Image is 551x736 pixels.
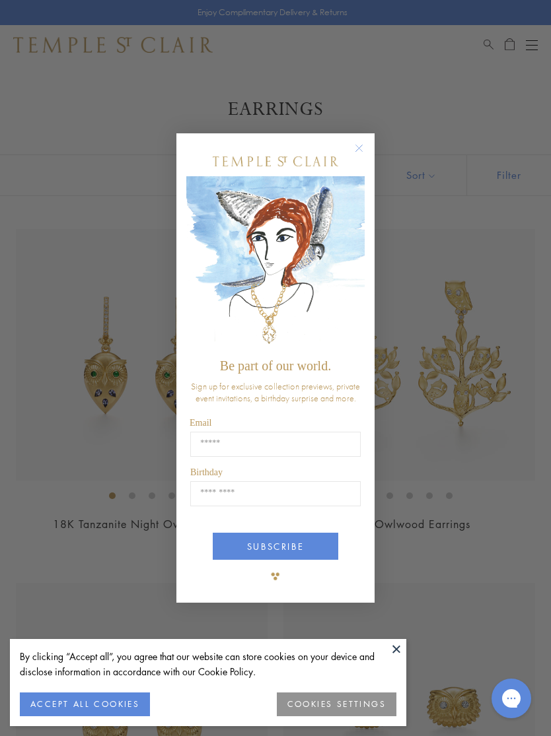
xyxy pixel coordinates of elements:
span: Birthday [190,467,223,477]
img: c4a9eb12-d91a-4d4a-8ee0-386386f4f338.jpeg [186,176,365,352]
span: Email [190,418,211,428]
input: Email [190,432,361,457]
iframe: Gorgias live chat messenger [485,674,538,723]
img: TSC [262,563,289,589]
button: ACCEPT ALL COOKIES [20,692,150,716]
button: SUBSCRIBE [213,533,338,560]
span: Sign up for exclusive collection previews, private event invitations, a birthday surprise and more. [191,380,360,404]
span: Be part of our world. [220,358,331,373]
img: Temple St. Clair [213,156,338,166]
button: COOKIES SETTINGS [277,692,396,716]
div: By clicking “Accept all”, you agree that our website can store cookies on your device and disclos... [20,649,396,679]
button: Close dialog [357,147,374,163]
